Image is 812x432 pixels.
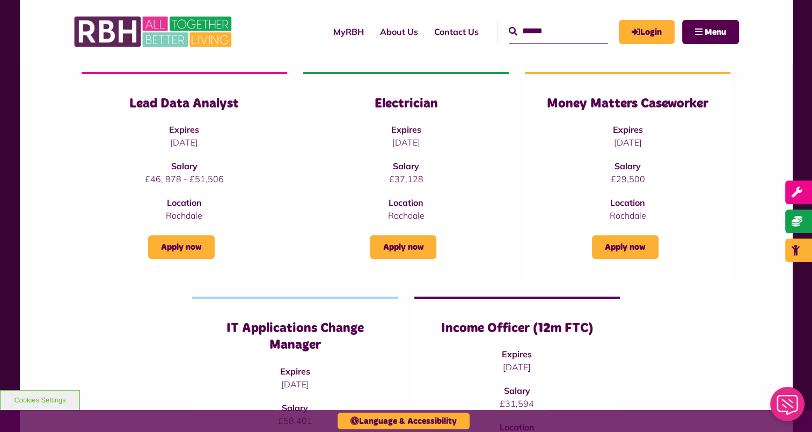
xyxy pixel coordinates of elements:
[764,384,812,432] iframe: Netcall Web Assistant for live chat
[546,172,709,185] p: £29,500
[592,235,659,259] a: Apply now
[705,28,726,37] span: Menu
[167,197,202,208] strong: Location
[610,197,645,208] strong: Location
[389,197,423,208] strong: Location
[619,20,675,44] a: MyRBH
[103,172,266,185] p: £46, 878 - £51,506
[546,136,709,149] p: [DATE]
[436,320,598,337] h3: Income Officer (12m FTC)
[325,96,487,112] h3: Electrician
[546,96,709,112] h3: Money Matters Caseworker
[391,124,421,135] strong: Expires
[103,96,266,112] h3: Lead Data Analyst
[370,235,436,259] a: Apply now
[509,20,608,43] input: Search
[504,385,530,396] strong: Salary
[103,209,266,222] p: Rochdale
[325,209,487,222] p: Rochdale
[546,209,709,222] p: Rochdale
[426,17,487,46] a: Contact Us
[171,161,197,171] strong: Salary
[682,20,739,44] button: Navigation
[502,349,532,359] strong: Expires
[338,413,470,429] button: Language & Accessibility
[436,361,598,373] p: [DATE]
[74,11,235,53] img: RBH
[214,320,376,354] h3: IT Applications Change Manager
[615,161,641,171] strong: Salary
[613,124,643,135] strong: Expires
[103,136,266,149] p: [DATE]
[436,397,598,410] p: £31,594
[214,378,376,391] p: [DATE]
[393,161,419,171] strong: Salary
[169,124,199,135] strong: Expires
[325,17,372,46] a: MyRBH
[325,136,487,149] p: [DATE]
[282,402,308,413] strong: Salary
[148,235,215,259] a: Apply now
[325,172,487,185] p: £37,128
[372,17,426,46] a: About Us
[280,366,310,377] strong: Expires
